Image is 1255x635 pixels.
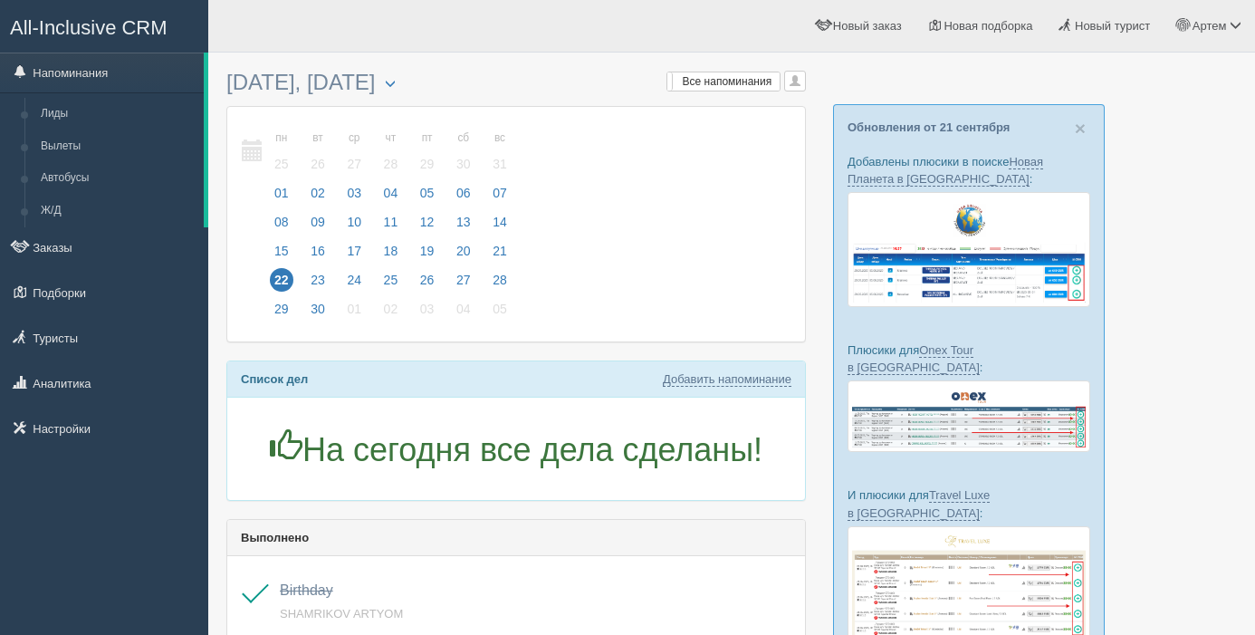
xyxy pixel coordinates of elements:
[416,297,439,321] span: 03
[483,183,513,212] a: 07
[410,299,445,328] a: 03
[446,183,481,212] a: 06
[848,153,1090,188] p: Добавлены плюсики в поиске :
[1,1,207,51] a: All-Inclusive CRM
[452,210,475,234] span: 13
[379,130,403,146] small: чт
[280,607,403,621] a: SHAMRIKOV ARTYOM
[337,120,371,183] a: ср 27
[270,210,293,234] span: 08
[374,270,408,299] a: 25
[306,152,330,176] span: 26
[410,183,445,212] a: 05
[306,130,330,146] small: вт
[452,268,475,292] span: 27
[241,372,308,386] b: Список дел
[410,270,445,299] a: 26
[446,120,481,183] a: сб 30
[848,488,990,520] a: Travel Luxe в [GEOGRAPHIC_DATA]
[270,297,293,321] span: 29
[270,268,293,292] span: 22
[337,183,371,212] a: 03
[379,297,403,321] span: 02
[33,130,204,163] a: Вылеты
[374,299,408,328] a: 02
[342,268,366,292] span: 24
[241,429,791,468] h1: На сегодня все дела сделаны!
[446,212,481,241] a: 13
[488,239,512,263] span: 21
[483,241,513,270] a: 21
[337,270,371,299] a: 24
[452,181,475,205] span: 06
[301,241,335,270] a: 16
[1075,119,1086,138] button: Close
[379,210,403,234] span: 11
[488,181,512,205] span: 07
[446,270,481,299] a: 27
[1075,19,1150,33] span: Новый турист
[226,71,806,97] h3: [DATE], [DATE]
[416,152,439,176] span: 29
[452,152,475,176] span: 30
[683,75,772,88] span: Все напоминания
[374,120,408,183] a: чт 28
[488,297,512,321] span: 05
[488,130,512,146] small: вс
[264,299,299,328] a: 29
[264,270,299,299] a: 22
[270,181,293,205] span: 01
[374,183,408,212] a: 04
[342,210,366,234] span: 10
[342,152,366,176] span: 27
[1193,19,1227,33] span: Артем
[33,98,204,130] a: Лиды
[1075,118,1086,139] span: ×
[301,270,335,299] a: 23
[337,241,371,270] a: 17
[446,299,481,328] a: 04
[416,239,439,263] span: 19
[483,270,513,299] a: 28
[264,183,299,212] a: 01
[337,212,371,241] a: 10
[416,268,439,292] span: 26
[264,120,299,183] a: пн 25
[488,268,512,292] span: 28
[416,210,439,234] span: 12
[483,299,513,328] a: 05
[488,152,512,176] span: 31
[848,486,1090,521] p: И плюсики для :
[374,241,408,270] a: 18
[488,210,512,234] span: 14
[848,380,1090,452] img: onex-tour-proposal-crm-for-travel-agency.png
[379,152,403,176] span: 28
[33,162,204,195] a: Автобусы
[416,130,439,146] small: пт
[306,210,330,234] span: 09
[241,531,309,544] b: Выполнено
[663,372,791,387] a: Добавить напоминание
[264,212,299,241] a: 08
[342,297,366,321] span: 01
[833,19,902,33] span: Новый заказ
[301,299,335,328] a: 30
[379,181,403,205] span: 04
[848,192,1090,306] img: new-planet-%D0%BF%D1%96%D0%B4%D0%B1%D1%96%D1%80%D0%BA%D0%B0-%D1%81%D1%80%D0%BC-%D0%B4%D0%BB%D1%8F...
[270,130,293,146] small: пн
[416,181,439,205] span: 05
[10,16,168,39] span: All-Inclusive CRM
[379,268,403,292] span: 25
[379,239,403,263] span: 18
[342,181,366,205] span: 03
[452,297,475,321] span: 04
[301,183,335,212] a: 02
[301,120,335,183] a: вт 26
[342,239,366,263] span: 17
[410,241,445,270] a: 19
[280,582,333,598] a: Birthday
[410,212,445,241] a: 12
[33,195,204,227] a: Ж/Д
